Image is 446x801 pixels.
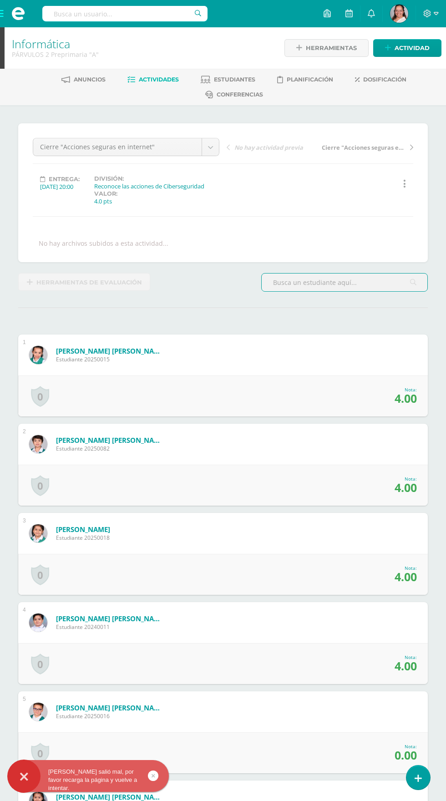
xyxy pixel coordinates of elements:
a: [PERSON_NAME] [PERSON_NAME] [56,436,165,445]
span: Entrega: [49,176,80,183]
div: Nota: [395,743,417,750]
span: Estudiante 20250018 [56,534,110,542]
a: Actividad [373,39,441,57]
div: [PERSON_NAME] salió mal, por favor recarga la página y vuelve a intentar. [7,768,169,793]
img: e980dc13198ccbdb13aece90c3c64336.png [29,346,47,364]
span: 4.00 [395,658,417,674]
span: 4.00 [395,480,417,495]
div: Nota: [395,386,417,393]
a: Dosificación [355,72,406,87]
img: dc5ff4e07cc4005fde0d66d8b3792a65.png [390,5,408,23]
span: 0.00 [395,747,417,763]
span: Conferencias [217,91,263,98]
a: Herramientas [284,39,369,57]
div: [DATE] 20:00 [40,183,80,191]
span: Estudiante 20250015 [56,355,165,363]
a: Anuncios [61,72,106,87]
h1: Informática [12,37,273,50]
a: Cierre "Acciones seguras en internet" [320,142,413,152]
input: Busca un usuario... [42,6,208,21]
div: Nota: [395,565,417,571]
a: Estudiantes [201,72,255,87]
div: Nota: [395,654,417,660]
a: Conferencias [205,87,263,102]
span: Anuncios [74,76,106,83]
div: Reconoce las acciones de Ciberseguridad [94,182,204,190]
span: Dosificación [363,76,406,83]
a: Actividades [127,72,179,87]
img: c3d2a6c474a4e16070173178962a0999.png [29,435,47,453]
span: No hay actividad previa [234,143,303,152]
a: [PERSON_NAME] [56,525,110,534]
a: [PERSON_NAME] [PERSON_NAME] [56,346,165,355]
span: Actividad [395,40,430,56]
a: 0 [31,654,49,674]
a: 0 [31,475,49,496]
input: Busca un estudiante aquí... [262,274,427,291]
span: Estudiantes [214,76,255,83]
span: Estudiante 20250016 [56,712,165,720]
span: Estudiante 20240011 [56,623,165,631]
img: 70a936bd47fefa926eb9d39046414b1d.png [29,613,47,632]
a: 0 [31,386,49,407]
span: Cierre "Acciones seguras en internet" [322,143,406,152]
label: División: [94,175,204,182]
span: 4.00 [395,569,417,584]
span: 4.00 [395,390,417,406]
span: Estudiante 20250082 [56,445,165,452]
span: Herramientas de evaluación [36,274,142,291]
div: 4.0 pts [94,197,117,205]
div: No hay archivos subidos a esta actividad... [39,239,168,248]
img: 229db74a208ec29d974eaa6b75b85331.png [29,703,47,721]
a: 0 [31,743,49,764]
a: Cierre "Acciones seguras en internet" [33,138,219,156]
span: Herramientas [306,40,357,56]
span: Planificación [287,76,333,83]
a: [PERSON_NAME] [PERSON_NAME] [56,703,165,712]
span: Cierre "Acciones seguras en internet" [40,138,195,156]
a: [PERSON_NAME] [PERSON_NAME] [56,614,165,623]
img: 0fda68249bec3df3f7b607b24e567e1f.png [29,524,47,542]
a: 0 [31,564,49,585]
div: Nota: [395,476,417,482]
label: Valor: [94,190,117,197]
span: Actividades [139,76,179,83]
a: Planificación [277,72,333,87]
a: Informática [12,36,70,51]
div: PÁRVULOS 2 Preprimaria 'A' [12,50,273,59]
